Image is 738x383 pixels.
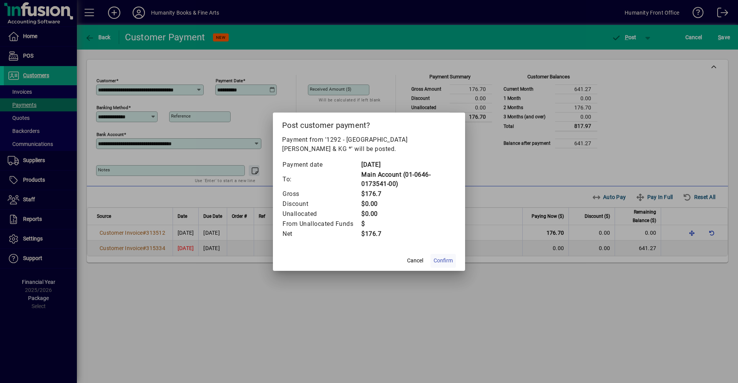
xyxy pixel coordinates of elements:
button: Cancel [403,254,427,268]
p: Payment from '1292 - [GEOGRAPHIC_DATA][PERSON_NAME] & KG *' will be posted. [282,135,456,154]
td: [DATE] [361,160,456,170]
td: Net [282,229,361,239]
td: $176.7 [361,229,456,239]
td: $0.00 [361,209,456,219]
td: Discount [282,199,361,209]
h2: Post customer payment? [273,113,465,135]
span: Cancel [407,257,423,265]
td: From Unallocated Funds [282,219,361,229]
td: Main Account (01-0646-0173541-00) [361,170,456,189]
td: $0.00 [361,199,456,209]
td: $176.7 [361,189,456,199]
td: To: [282,170,361,189]
td: $ [361,219,456,229]
span: Confirm [434,257,453,265]
td: Unallocated [282,209,361,219]
button: Confirm [430,254,456,268]
td: Payment date [282,160,361,170]
td: Gross [282,189,361,199]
